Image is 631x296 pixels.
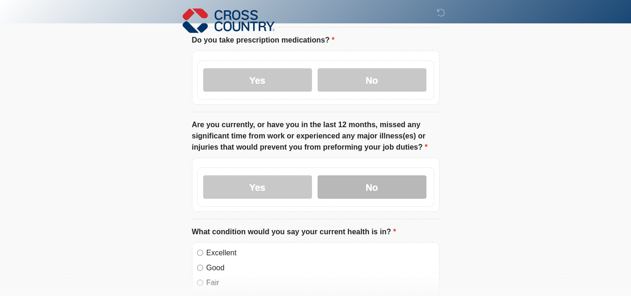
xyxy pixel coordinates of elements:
label: What condition would you say your current health is in? [192,226,396,238]
label: Excellent [206,247,434,259]
label: No [318,68,426,92]
label: No [318,175,426,199]
label: Good [206,262,434,274]
img: Cross Country Logo [183,7,275,34]
input: Excellent [197,250,203,256]
label: Are you currently, or have you in the last 12 months, missed any significant time from work or ex... [192,119,440,153]
label: Fair [206,277,434,289]
label: Yes [203,175,312,199]
input: Fair [197,280,203,286]
input: Good [197,265,203,271]
label: Yes [203,68,312,92]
